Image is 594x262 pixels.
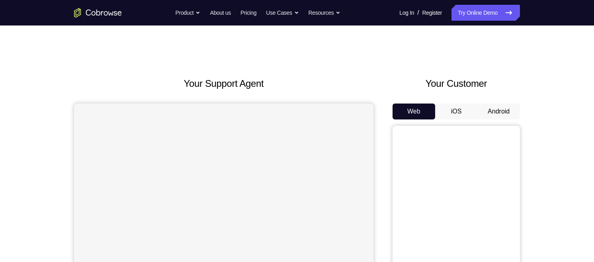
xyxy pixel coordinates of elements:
h2: Your Customer [393,76,520,91]
a: Log In [399,5,414,21]
button: Resources [309,5,341,21]
h2: Your Support Agent [74,76,373,91]
button: iOS [435,104,478,119]
a: Go to the home page [74,8,122,18]
a: About us [210,5,231,21]
a: Register [422,5,442,21]
button: Android [477,104,520,119]
a: Try Online Demo [451,5,520,21]
a: Pricing [240,5,256,21]
span: / [417,8,419,18]
button: Web [393,104,435,119]
button: Product [176,5,201,21]
button: Use Cases [266,5,299,21]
